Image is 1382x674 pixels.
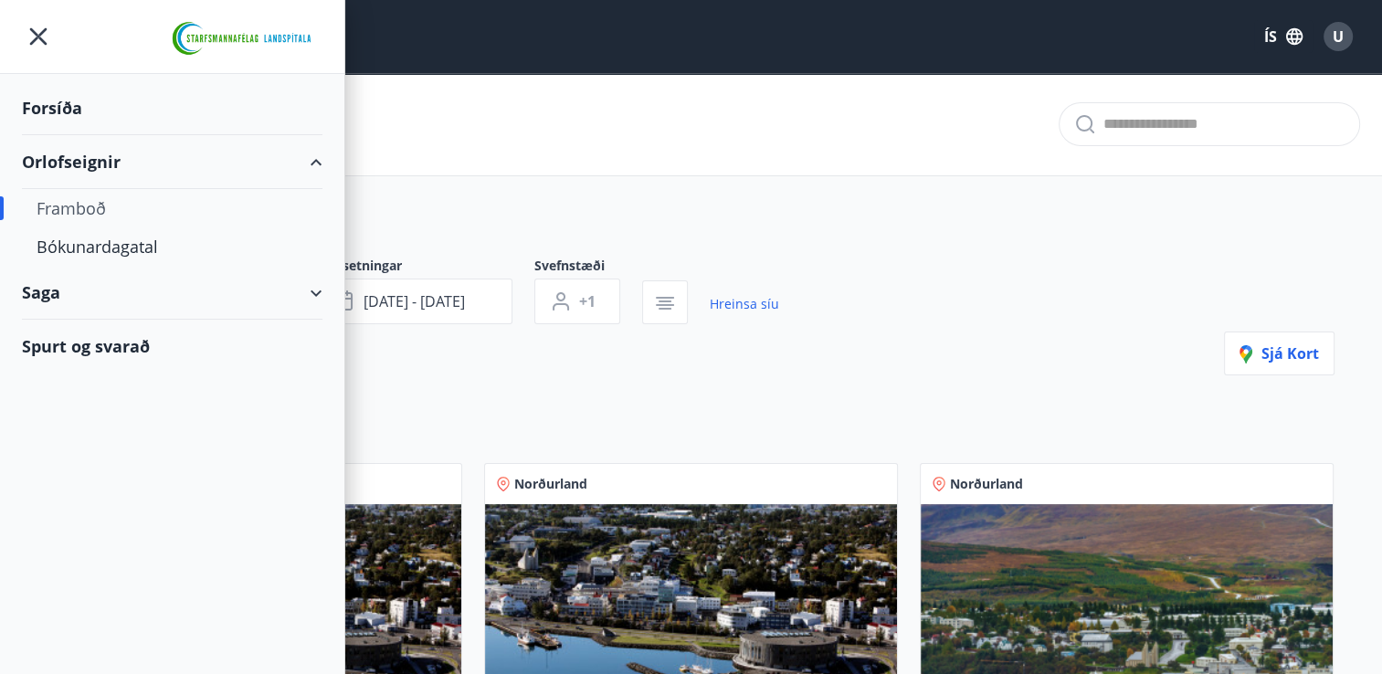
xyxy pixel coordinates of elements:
[364,291,465,311] span: [DATE] - [DATE]
[164,20,322,57] img: union_logo
[1224,332,1335,375] button: Sjá kort
[37,227,308,266] div: Bókunardagatal
[710,284,779,324] a: Hreinsa síu
[22,20,55,53] button: menu
[1333,26,1344,47] span: U
[579,291,596,311] span: +1
[534,257,642,279] span: Svefnstæði
[514,475,587,493] span: Norðurland
[37,189,308,227] div: Framboð
[22,135,322,189] div: Orlofseignir
[534,279,620,324] button: +1
[319,279,512,324] button: [DATE] - [DATE]
[22,81,322,135] div: Forsíða
[319,257,534,279] span: Dagsetningar
[1254,20,1313,53] button: ÍS
[1240,343,1319,363] span: Sjá kort
[22,320,322,373] div: Spurt og svarað
[950,475,1023,493] span: Norðurland
[22,266,322,320] div: Saga
[1316,15,1360,58] button: U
